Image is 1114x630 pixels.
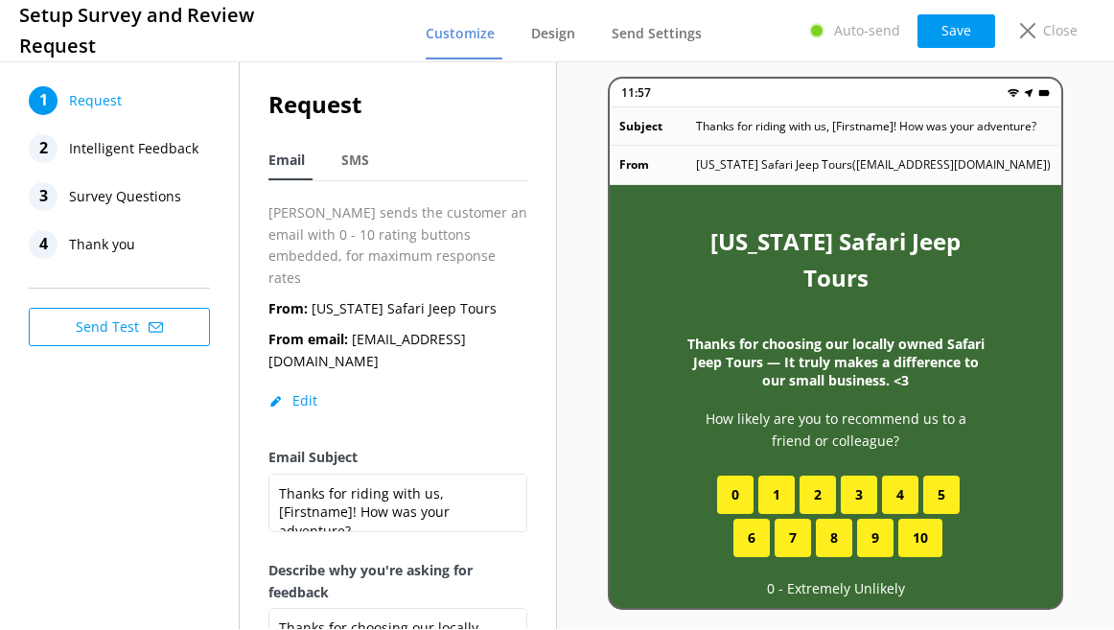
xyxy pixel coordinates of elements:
span: Survey Questions [69,182,181,211]
p: [PERSON_NAME] sends the customer an email with 0 - 10 rating buttons embedded, for maximum respon... [268,202,527,289]
span: 8 [830,527,838,548]
p: How likely are you to recommend us to a friend or colleague? [686,408,985,452]
textarea: Thanks for riding with us, [Firstname]! How was your adventure? [268,474,527,532]
img: wifi.png [1008,87,1019,99]
p: [US_STATE] Safari Jeep Tours [268,298,497,319]
p: [EMAIL_ADDRESS][DOMAIN_NAME] [268,329,527,372]
div: 2 [29,134,58,163]
span: 7 [789,527,797,548]
span: 0 [731,484,739,505]
img: near-me.png [1023,87,1034,99]
b: From: [268,299,308,317]
h2: Request [268,86,527,123]
span: SMS [341,151,369,170]
p: 0 - Extremely Unlikely [767,578,905,599]
span: Send Settings [612,24,702,43]
label: Describe why you're asking for feedback [268,560,527,603]
span: Intelligent Feedback [69,134,198,163]
span: 1 [773,484,780,505]
h2: [US_STATE] Safari Jeep Tours [686,223,985,297]
div: 1 [29,86,58,115]
span: 6 [748,527,755,548]
span: Email [268,151,305,170]
button: Send Test [29,308,210,346]
button: Edit [268,391,317,410]
span: 3 [855,484,863,505]
span: Thank you [69,230,135,259]
p: Auto-send [834,20,900,41]
span: Design [531,24,575,43]
label: Email Subject [268,447,527,468]
button: Save [917,14,995,48]
span: 5 [938,484,945,505]
div: 3 [29,182,58,211]
h3: Thanks for choosing our locally owned Safari Jeep Tours — It truly makes a difference to our smal... [686,335,985,389]
span: 10 [913,527,928,548]
span: Customize [426,24,495,43]
span: 9 [871,527,879,548]
p: 11:57 [621,83,651,102]
p: Thanks for riding with us, [Firstname]! How was your adventure? [696,117,1036,135]
p: Close [1043,20,1078,41]
p: [US_STATE] Safari Jeep Tours ( [EMAIL_ADDRESS][DOMAIN_NAME] ) [696,155,1051,174]
span: 2 [814,484,822,505]
p: Subject [619,117,696,135]
div: 4 [29,230,58,259]
b: From email: [268,330,348,348]
p: From [619,155,696,174]
span: 4 [896,484,904,505]
img: battery.png [1038,87,1050,99]
span: Request [69,86,122,115]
